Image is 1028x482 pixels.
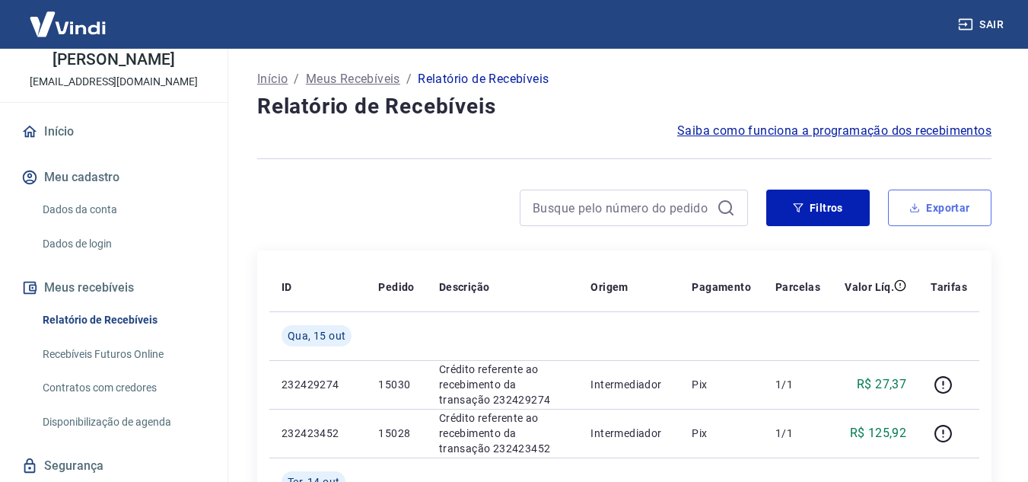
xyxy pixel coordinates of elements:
p: Crédito referente ao recebimento da transação 232429274 [439,362,567,407]
img: Vindi [18,1,117,47]
p: [EMAIL_ADDRESS][DOMAIN_NAME] [30,74,198,90]
p: Descrição [439,279,490,295]
input: Busque pelo número do pedido [533,196,711,219]
p: Pix [692,377,751,392]
button: Exportar [888,190,991,226]
p: Pagamento [692,279,751,295]
button: Filtros [766,190,870,226]
h4: Relatório de Recebíveis [257,91,991,122]
p: ID [282,279,292,295]
p: 232423452 [282,426,354,441]
button: Meu cadastro [18,161,209,194]
p: Intermediador [590,426,667,441]
button: Sair [955,11,1010,39]
a: Saiba como funciona a programação dos recebimentos [677,122,991,140]
p: Intermediador [590,377,667,392]
p: 15028 [378,426,414,441]
p: 1/1 [775,426,820,441]
p: [PERSON_NAME] [53,52,174,68]
a: Dados de login [37,228,209,260]
a: Disponibilização de agenda [37,407,209,438]
p: / [406,70,412,88]
a: Relatório de Recebíveis [37,305,209,336]
span: Qua, 15 out [288,328,345,343]
p: R$ 125,92 [850,424,907,442]
p: Valor Líq. [845,279,894,295]
p: Pedido [378,279,414,295]
p: Crédito referente ao recebimento da transação 232423452 [439,410,567,456]
p: Relatório de Recebíveis [418,70,549,88]
p: / [294,70,299,88]
button: Meus recebíveis [18,271,209,305]
a: Dados da conta [37,194,209,225]
a: Recebíveis Futuros Online [37,339,209,370]
p: 15030 [378,377,414,392]
a: Meus Recebíveis [306,70,400,88]
p: R$ 27,37 [857,375,906,394]
p: Pix [692,426,751,441]
a: Início [18,115,209,148]
a: Início [257,70,288,88]
p: 232429274 [282,377,354,392]
a: Contratos com credores [37,372,209,404]
p: 1/1 [775,377,820,392]
p: Origem [590,279,628,295]
p: Parcelas [775,279,820,295]
p: Tarifas [931,279,967,295]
